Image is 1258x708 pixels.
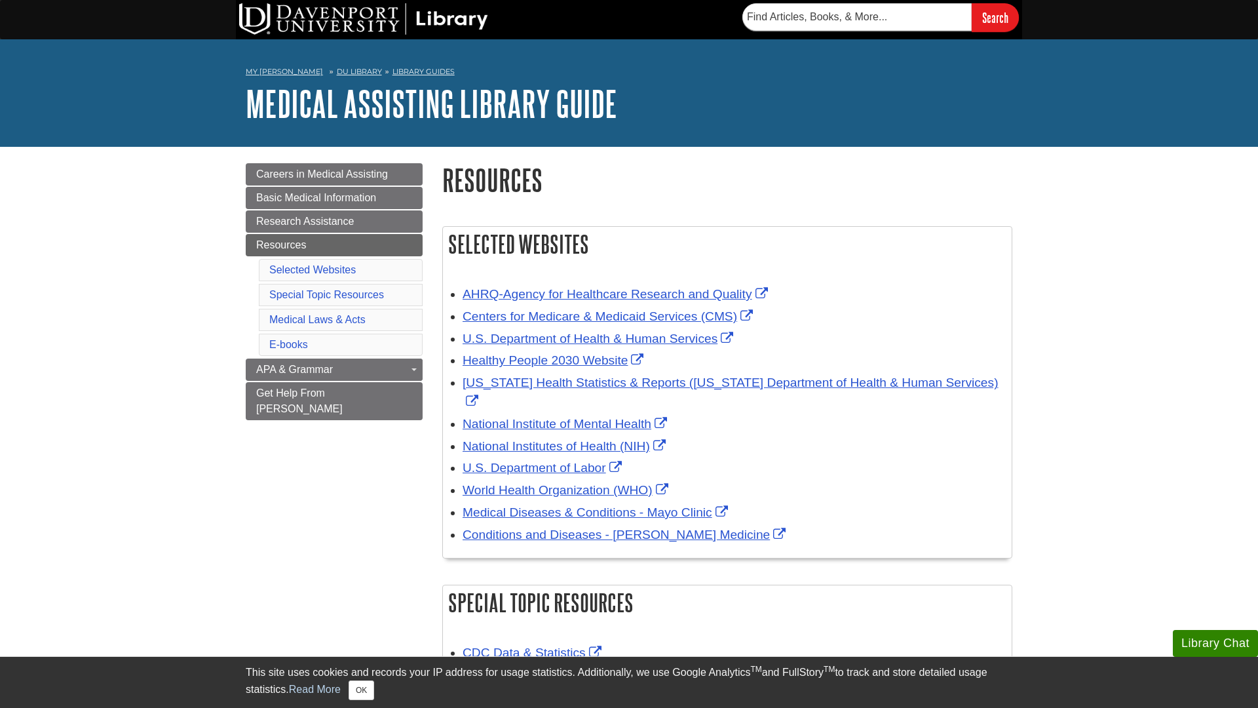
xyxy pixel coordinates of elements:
[337,67,382,76] a: DU Library
[246,163,423,186] a: Careers in Medical Assisting
[256,192,376,203] span: Basic Medical Information
[463,376,999,408] a: Link opens in new window
[442,163,1012,197] h1: Resources
[463,309,756,323] a: Link opens in new window
[742,3,1019,31] form: Searches DU Library's articles, books, and more
[256,168,388,180] span: Careers in Medical Assisting
[269,339,308,350] a: E-books
[463,332,736,345] a: Link opens in new window
[269,264,356,275] a: Selected Websites
[824,665,835,674] sup: TM
[463,461,625,475] a: Link opens in new window
[463,528,789,541] a: Link opens in new window
[1173,630,1258,657] button: Library Chat
[246,665,1012,700] div: This site uses cookies and records your IP address for usage statistics. Additionally, we use Goo...
[246,359,423,381] a: APA & Grammar
[463,483,672,497] a: Link opens in new window
[443,227,1012,262] h2: Selected Websites
[246,163,423,420] div: Guide Page Menu
[463,439,669,453] a: Link opens in new window
[750,665,761,674] sup: TM
[463,505,731,519] a: Link opens in new window
[463,287,771,301] a: Link opens in new window
[269,289,384,300] a: Special Topic Resources
[246,382,423,420] a: Get Help From [PERSON_NAME]
[972,3,1019,31] input: Search
[246,63,1012,84] nav: breadcrumb
[349,680,374,700] button: Close
[463,646,605,659] a: Link opens in new window
[289,684,341,695] a: Read More
[246,66,323,77] a: My [PERSON_NAME]
[463,353,647,367] a: Link opens in new window
[269,314,366,325] a: Medical Laws & Acts
[463,417,670,431] a: Link opens in new window
[256,216,354,227] span: Research Assistance
[246,187,423,209] a: Basic Medical Information
[443,585,1012,620] h2: Special Topic Resources
[392,67,455,76] a: Library Guides
[246,234,423,256] a: Resources
[742,3,972,31] input: Find Articles, Books, & More...
[246,83,617,124] a: Medical Assisting Library Guide
[256,387,343,414] span: Get Help From [PERSON_NAME]
[246,210,423,233] a: Research Assistance
[256,239,306,250] span: Resources
[239,3,488,35] img: DU Library
[256,364,333,375] span: APA & Grammar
